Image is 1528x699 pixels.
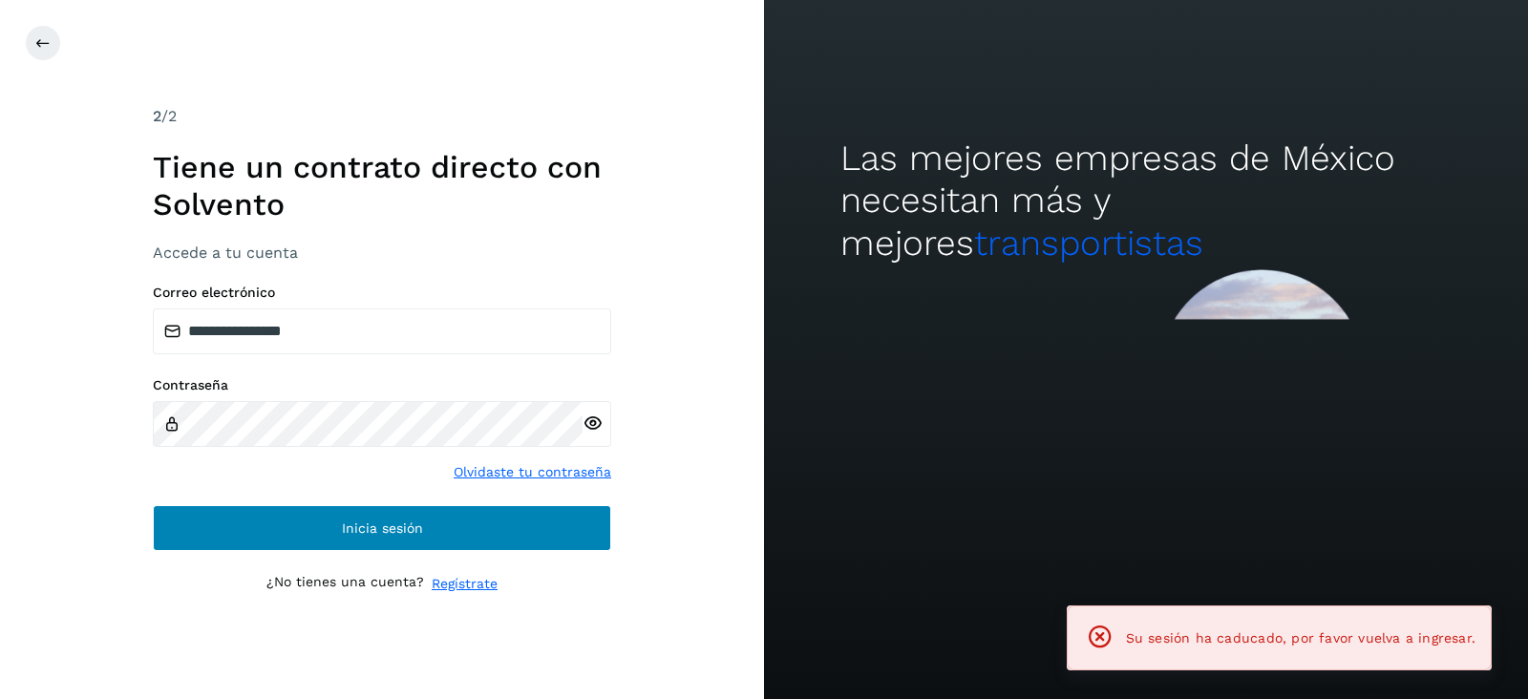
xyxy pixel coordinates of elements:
[153,107,161,125] span: 2
[153,377,611,393] label: Contraseña
[153,505,611,551] button: Inicia sesión
[153,105,611,128] div: /2
[266,574,424,594] p: ¿No tienes una cuenta?
[432,574,498,594] a: Regístrate
[153,285,611,301] label: Correo electrónico
[153,244,611,262] h3: Accede a tu cuenta
[153,149,611,222] h1: Tiene un contrato directo con Solvento
[840,138,1452,265] h2: Las mejores empresas de México necesitan más y mejores
[454,462,611,482] a: Olvidaste tu contraseña
[342,521,423,535] span: Inicia sesión
[974,222,1203,264] span: transportistas
[1126,630,1475,646] span: Su sesión ha caducado, por favor vuelva a ingresar.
